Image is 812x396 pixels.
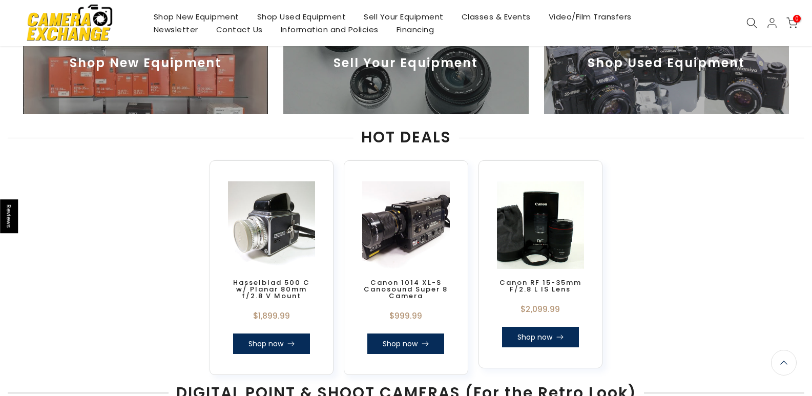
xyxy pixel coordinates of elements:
a: Back to the top [771,350,797,376]
a: Contact Us [207,23,272,36]
a: Hasselblad 500 C w/ Planar 80mm f/2.8 V Mount [233,278,310,301]
a: Classes & Events [452,10,539,23]
div: $2,099.99 [497,305,584,314]
div: $999.99 [362,312,449,320]
span: 0 [793,15,801,23]
a: Shop Used Equipment [248,10,355,23]
a: Information and Policies [272,23,387,36]
span: HOT DEALS [353,130,459,145]
a: Sell Your Equipment [355,10,453,23]
a: Shop now [502,327,579,347]
a: Canon 1014 XL-S Canosound Super 8 Camera [364,278,448,301]
div: $1,899.99 [228,312,315,320]
a: Video/Film Transfers [539,10,640,23]
a: 0 [786,17,798,29]
a: Financing [387,23,443,36]
a: Shop New Equipment [144,10,248,23]
a: Shop now [367,334,444,354]
a: Newsletter [144,23,207,36]
a: Canon RF 15-35mm F/2.8 L IS Lens [499,278,581,294]
a: Shop now [233,334,310,354]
